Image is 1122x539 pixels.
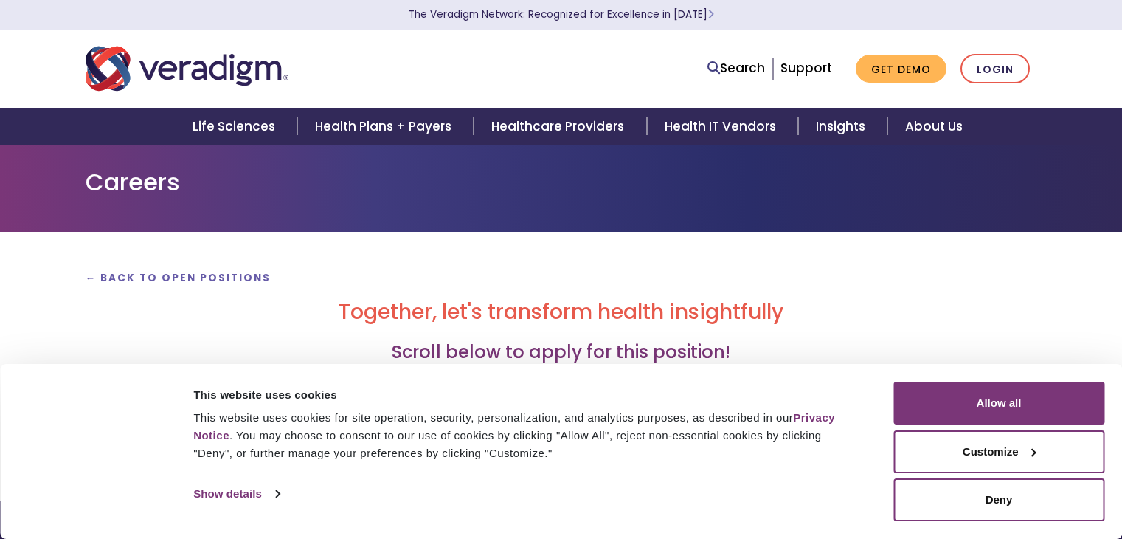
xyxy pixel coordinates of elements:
button: Customize [893,430,1104,473]
div: This website uses cookies [193,386,860,404]
a: Life Sciences [175,108,297,145]
a: Insights [798,108,887,145]
a: Get Demo [856,55,946,83]
a: The Veradigm Network: Recognized for Excellence in [DATE]Learn More [409,7,714,21]
h3: Scroll below to apply for this position! [86,342,1037,363]
a: Support [780,59,832,77]
a: Show details [193,483,279,505]
button: Allow all [893,382,1104,425]
div: This website uses cookies for site operation, security, personalization, and analytics purposes, ... [193,409,860,462]
h2: Together, let's transform health insightfully [86,300,1037,325]
img: Veradigm logo [86,44,288,93]
a: Healthcare Providers [474,108,646,145]
button: Deny [893,478,1104,521]
a: Health IT Vendors [647,108,798,145]
a: Login [960,54,1030,84]
a: ← Back to Open Positions [86,271,271,285]
span: Learn More [707,7,714,21]
a: Search [707,58,765,78]
h1: Careers [86,168,1037,196]
a: About Us [887,108,980,145]
a: Health Plans + Payers [297,108,474,145]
